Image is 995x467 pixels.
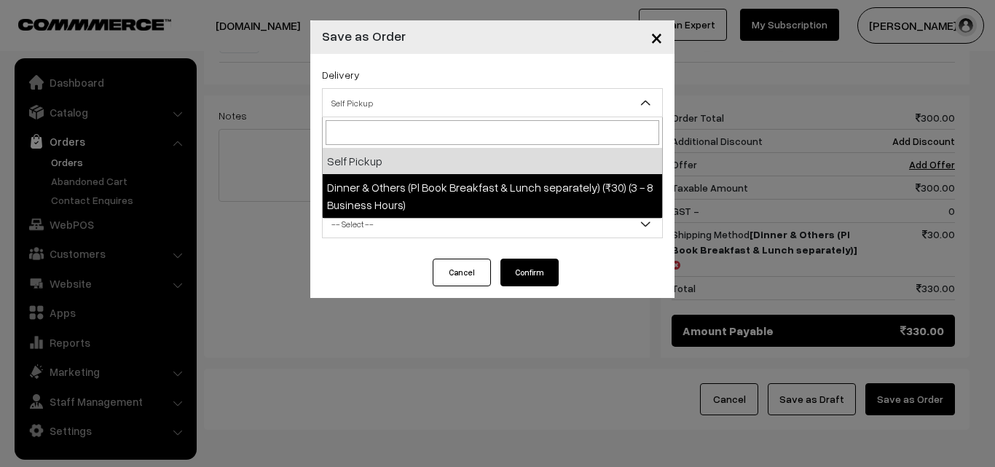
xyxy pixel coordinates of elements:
[322,26,406,46] h4: Save as Order
[323,148,662,174] li: Self Pickup
[323,90,662,116] span: Self Pickup
[650,23,663,50] span: ×
[323,211,662,237] span: -- Select --
[323,174,662,218] li: Dinner & Others (Pl Book Breakfast & Lunch separately) (₹30) (3 - 8 Business Hours)
[500,259,559,286] button: Confirm
[322,88,663,117] span: Self Pickup
[322,67,360,82] label: Delivery
[639,15,675,60] button: Close
[322,209,663,238] span: -- Select --
[433,259,491,286] button: Cancel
